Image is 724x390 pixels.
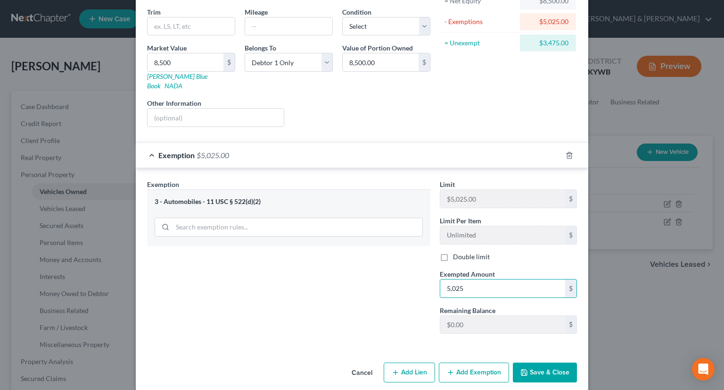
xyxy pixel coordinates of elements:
label: Remaining Balance [440,305,495,315]
label: Trim [147,7,161,17]
label: Mileage [245,7,268,17]
input: -- [440,190,565,208]
button: Cancel [344,364,380,382]
span: Limit [440,180,455,188]
a: NADA [165,82,182,90]
input: ex. LS, LT, etc [148,17,235,35]
button: Save & Close [513,363,577,382]
div: $3,475.00 [527,38,568,48]
input: -- [245,17,332,35]
input: -- [440,226,565,244]
button: Add Exemption [439,363,509,382]
div: $ [565,280,576,297]
label: Double limit [453,252,490,262]
input: (optional) [148,109,284,127]
label: Condition [342,7,371,17]
div: $5,025.00 [527,17,568,26]
div: $ [419,53,430,71]
span: Exemption [158,151,195,160]
div: $ [565,226,576,244]
input: -- [440,316,565,334]
div: 3 - Automobiles - 11 USC § 522(d)(2) [155,197,423,206]
span: Exemption [147,180,179,188]
span: $5,025.00 [197,151,229,160]
input: 0.00 [440,280,565,297]
span: Belongs To [245,44,276,52]
label: Other Information [147,98,201,108]
input: 0.00 [343,53,419,71]
div: = Unexempt [444,38,516,48]
div: $ [565,190,576,208]
span: Exempted Amount [440,270,495,278]
input: Search exemption rules... [173,218,422,236]
button: Add Lien [384,363,435,382]
div: $ [223,53,235,71]
div: $ [565,316,576,334]
div: Open Intercom Messenger [692,358,715,381]
div: - Exemptions [444,17,516,26]
label: Market Value [147,43,187,53]
input: 0.00 [148,53,223,71]
label: Limit Per Item [440,216,481,226]
a: [PERSON_NAME] Blue Book [147,72,207,90]
label: Value of Portion Owned [342,43,413,53]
